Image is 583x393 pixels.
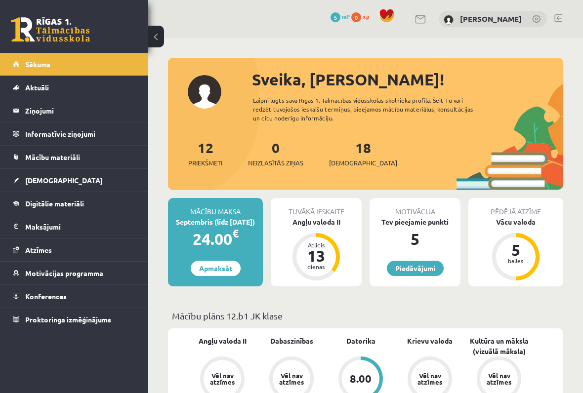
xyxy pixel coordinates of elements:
[301,248,331,264] div: 13
[460,14,522,24] a: [PERSON_NAME]
[25,153,80,161] span: Mācību materiāli
[25,122,136,145] legend: Informatīvie ziņojumi
[199,336,247,346] a: Angļu valoda II
[468,217,563,227] div: Vācu valoda
[407,336,453,346] a: Krievu valoda
[278,372,305,385] div: Vēl nav atzīmes
[25,315,111,324] span: Proktoringa izmēģinājums
[248,139,303,168] a: 0Neizlasītās ziņas
[370,217,460,227] div: Tev pieejamie punkti
[188,158,222,168] span: Priekšmeti
[444,15,454,25] img: Krista Herbsta
[13,262,136,284] a: Motivācijas programma
[468,217,563,282] a: Vācu valoda 5 balles
[331,12,340,22] span: 5
[13,122,136,145] a: Informatīvie ziņojumi
[329,158,397,168] span: [DEMOGRAPHIC_DATA]
[351,12,361,22] span: 0
[301,242,331,248] div: Atlicis
[13,192,136,215] a: Digitālie materiāli
[25,269,103,277] span: Motivācijas programma
[25,176,103,185] span: [DEMOGRAPHIC_DATA]
[13,285,136,308] a: Konferences
[468,198,563,217] div: Pēdējā atzīme
[370,227,460,251] div: 5
[25,60,50,69] span: Sākums
[25,99,136,122] legend: Ziņojumi
[501,242,531,258] div: 5
[331,12,350,20] a: 5 mP
[387,261,444,276] a: Piedāvājumi
[346,336,375,346] a: Datorika
[13,215,136,238] a: Maksājumi
[350,373,372,384] div: 8.00
[13,99,136,122] a: Ziņojumi
[25,245,52,254] span: Atzīmes
[248,158,303,168] span: Neizlasītās ziņas
[370,198,460,217] div: Motivācija
[13,308,136,331] a: Proktoringa izmēģinājums
[25,292,67,301] span: Konferences
[271,217,362,227] div: Angļu valoda II
[271,198,362,217] div: Tuvākā ieskaite
[168,217,263,227] div: Septembris (līdz [DATE])
[13,238,136,261] a: Atzīmes
[252,68,563,91] div: Sveika, [PERSON_NAME]!
[208,372,236,385] div: Vēl nav atzīmes
[342,12,350,20] span: mP
[232,226,239,240] span: €
[501,258,531,264] div: balles
[25,215,136,238] legend: Maksājumi
[13,146,136,168] a: Mācību materiāli
[13,53,136,76] a: Sākums
[13,169,136,192] a: [DEMOGRAPHIC_DATA]
[25,83,49,92] span: Aktuāli
[25,199,84,208] span: Digitālie materiāli
[253,96,490,122] div: Laipni lūgts savā Rīgas 1. Tālmācības vidusskolas skolnieka profilā. Šeit Tu vari redzēt tuvojošo...
[172,309,559,322] p: Mācību plāns 12.b1 JK klase
[11,17,90,42] a: Rīgas 1. Tālmācības vidusskola
[329,139,397,168] a: 18[DEMOGRAPHIC_DATA]
[351,12,374,20] a: 0 xp
[188,139,222,168] a: 12Priekšmeti
[363,12,369,20] span: xp
[191,261,241,276] a: Apmaksāt
[168,198,263,217] div: Mācību maksa
[301,264,331,270] div: dienas
[270,336,313,346] a: Dabaszinības
[168,227,263,251] div: 24.00
[271,217,362,282] a: Angļu valoda II Atlicis 13 dienas
[416,372,444,385] div: Vēl nav atzīmes
[13,76,136,99] a: Aktuāli
[464,336,534,356] a: Kultūra un māksla (vizuālā māksla)
[485,372,513,385] div: Vēl nav atzīmes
